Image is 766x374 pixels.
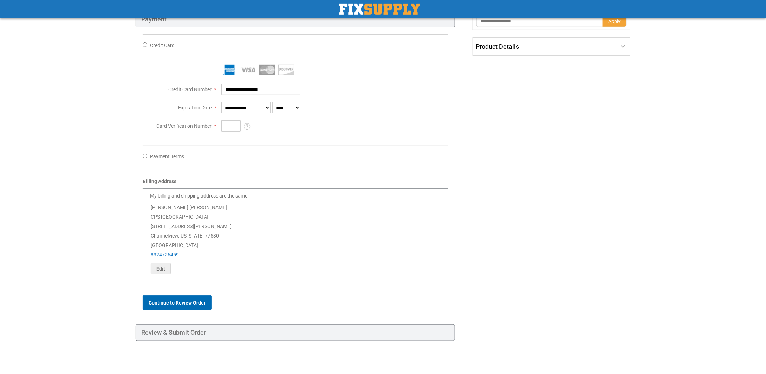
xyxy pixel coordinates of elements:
[221,65,238,75] img: American Express
[339,4,420,15] img: Fix Industrial Supply
[259,65,275,75] img: MasterCard
[150,42,175,48] span: Credit Card
[136,11,455,28] div: Payment
[143,295,212,310] button: Continue to Review Order
[150,193,247,199] span: My billing and shipping address are the same
[151,263,171,274] button: Edit
[240,65,257,75] img: Visa
[178,105,212,111] span: Expiration Date
[278,65,294,75] img: Discover
[179,233,204,239] span: [US_STATE]
[150,154,184,159] span: Payment Terms
[151,252,179,258] a: 8324726459
[149,300,206,306] span: Continue to Review Order
[168,87,212,92] span: Credit Card Number
[476,43,519,50] span: Product Details
[156,123,212,129] span: Card Verification Number
[603,16,627,27] button: Apply
[136,324,455,341] div: Review & Submit Order
[156,266,165,272] span: Edit
[608,19,621,24] span: Apply
[143,178,448,189] div: Billing Address
[339,4,420,15] a: store logo
[143,203,448,274] div: [PERSON_NAME] [PERSON_NAME] CPS [GEOGRAPHIC_DATA] [STREET_ADDRESS][PERSON_NAME] Channelview , 775...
